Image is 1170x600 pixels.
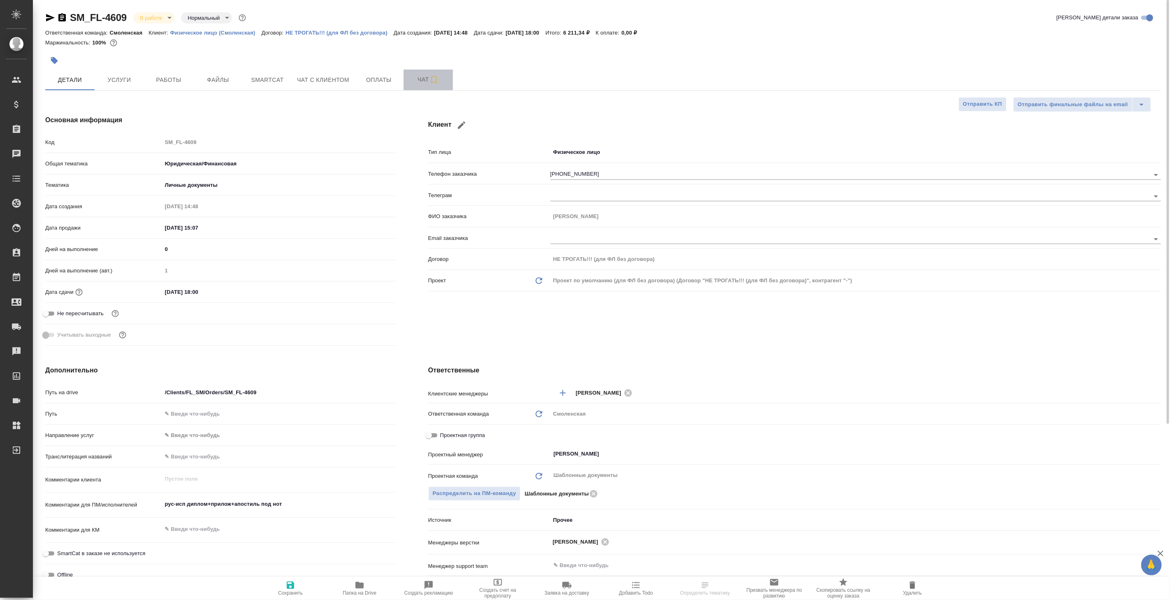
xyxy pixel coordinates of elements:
div: Прочее [550,513,1161,527]
h4: Основная информация [45,115,395,125]
button: Скопировать ссылку [57,13,67,23]
p: Клиентские менеджеры [428,390,550,398]
input: ✎ Введи что-нибудь [162,222,234,234]
span: Отправить КП [963,100,1002,109]
button: Open [1150,191,1162,202]
span: Не пересчитывать [57,309,104,318]
p: Дата сдачи [45,288,74,296]
span: [PERSON_NAME] детали заказа [1056,14,1138,22]
span: Проектная группа [440,431,485,440]
p: Путь [45,410,162,418]
span: SmartCat в заказе не используется [57,549,145,558]
span: Добавить Todo [619,590,653,596]
div: ✎ Введи что-нибудь [162,428,395,442]
span: Чат с клиентом [297,75,349,85]
p: Итого: [546,30,563,36]
button: Open [1150,169,1162,181]
button: Отправить финальные файлы на email [1013,97,1133,112]
p: Проектная команда [428,472,478,480]
input: ✎ Введи что-нибудь [162,286,234,298]
div: Юридическая/Финансовая [162,157,395,171]
span: Offline [57,571,73,579]
textarea: рус-исп диплом+прилож+апостиль под нот [162,497,395,511]
p: [DATE] 14:48 [434,30,474,36]
p: К оплате: [596,30,622,36]
input: Пустое поле [162,136,395,148]
p: 100% [92,40,108,46]
span: Оплаты [359,75,399,85]
p: Тип лица [428,148,550,156]
button: Добавить Todo [601,577,671,600]
div: В работе [133,12,174,23]
p: НЕ ТРОГАТЬ!!! (для ФЛ без договора) [286,30,394,36]
p: Договор: [262,30,286,36]
p: Код [45,138,162,147]
button: Open [1150,233,1162,245]
span: [PERSON_NAME] [576,389,627,397]
input: Пустое поле [550,210,1161,222]
p: Шаблонные документы [525,490,589,498]
p: Дней на выполнение (авт.) [45,267,162,275]
button: Open [1156,453,1158,455]
a: НЕ ТРОГАТЬ!!! (для ФЛ без договора) [286,29,394,36]
span: Заявка на доставку [545,590,589,596]
p: Дата создания: [394,30,434,36]
p: Менеджеры верстки [428,539,550,547]
p: Менеджер support team [428,562,550,570]
p: Комментарии для ПМ/исполнителей [45,501,162,509]
div: ✎ Введи что-нибудь [165,431,385,440]
button: Добавить менеджера [553,383,573,403]
button: Добавить тэг [45,51,63,70]
span: Чат [409,74,448,85]
span: Создать счет на предоплату [468,587,527,599]
input: Пустое поле [162,200,234,212]
div: split button [1013,97,1151,112]
span: В заказе уже есть ответственный ПМ или ПМ группа [428,486,521,501]
a: SM_FL-4609 [70,12,127,23]
span: Призвать менеджера по развитию [745,587,804,599]
span: Сохранить [278,590,303,596]
p: Маржинальность: [45,40,92,46]
input: ✎ Введи что-нибудь [162,243,395,255]
button: 🙏 [1141,555,1162,575]
h4: Дополнительно [45,365,395,375]
span: Учитывать выходные [57,331,111,339]
p: Телеграм [428,191,550,200]
p: Направление услуг [45,431,162,440]
p: Проектный менеджер [428,451,550,459]
p: 6 211,34 ₽ [563,30,596,36]
p: Комментарии клиента [45,476,162,484]
a: Физическое лицо (Смоленская) [170,29,261,36]
div: Физическое лицо [550,145,1161,159]
p: Тематика [45,181,162,189]
span: Определить тематику [680,590,730,596]
button: Сохранить [256,577,325,600]
span: Удалить [903,590,922,596]
div: Проект по умолчанию (для ФЛ без договора) (Договор "НЕ ТРОГАТЬ!!! (для ФЛ без договора)", контраг... [550,274,1161,288]
button: Включи, если не хочешь, чтобы указанная дата сдачи изменилась после переставления заказа в 'Подтв... [110,308,121,319]
button: Нормальный [185,14,222,21]
div: Смоленская [550,407,1161,421]
svg: Подписаться [429,75,439,85]
button: Определить тематику [671,577,740,600]
span: Детали [50,75,90,85]
p: Комментарии для КМ [45,526,162,534]
div: [PERSON_NAME] [576,388,635,398]
button: Скопировать ссылку на оценку заказа [809,577,878,600]
span: Услуги [100,75,139,85]
p: Дата продажи [45,224,162,232]
p: Физическое лицо (Смоленская) [170,30,261,36]
button: Заявка на доставку [532,577,601,600]
p: Источник [428,516,550,524]
p: Смоленская [110,30,149,36]
p: Телефон заказчика [428,170,550,178]
button: Распределить на ПМ-команду [428,486,521,501]
span: Отправить финальные файлы на email [1018,100,1128,109]
p: Ответственная команда: [45,30,110,36]
button: Создать рекламацию [394,577,463,600]
span: Создать рекламацию [404,590,453,596]
div: Личные документы [162,178,395,192]
p: [DATE] 18:00 [506,30,546,36]
span: Скопировать ссылку на оценку заказа [814,587,873,599]
span: 🙏 [1144,556,1158,574]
